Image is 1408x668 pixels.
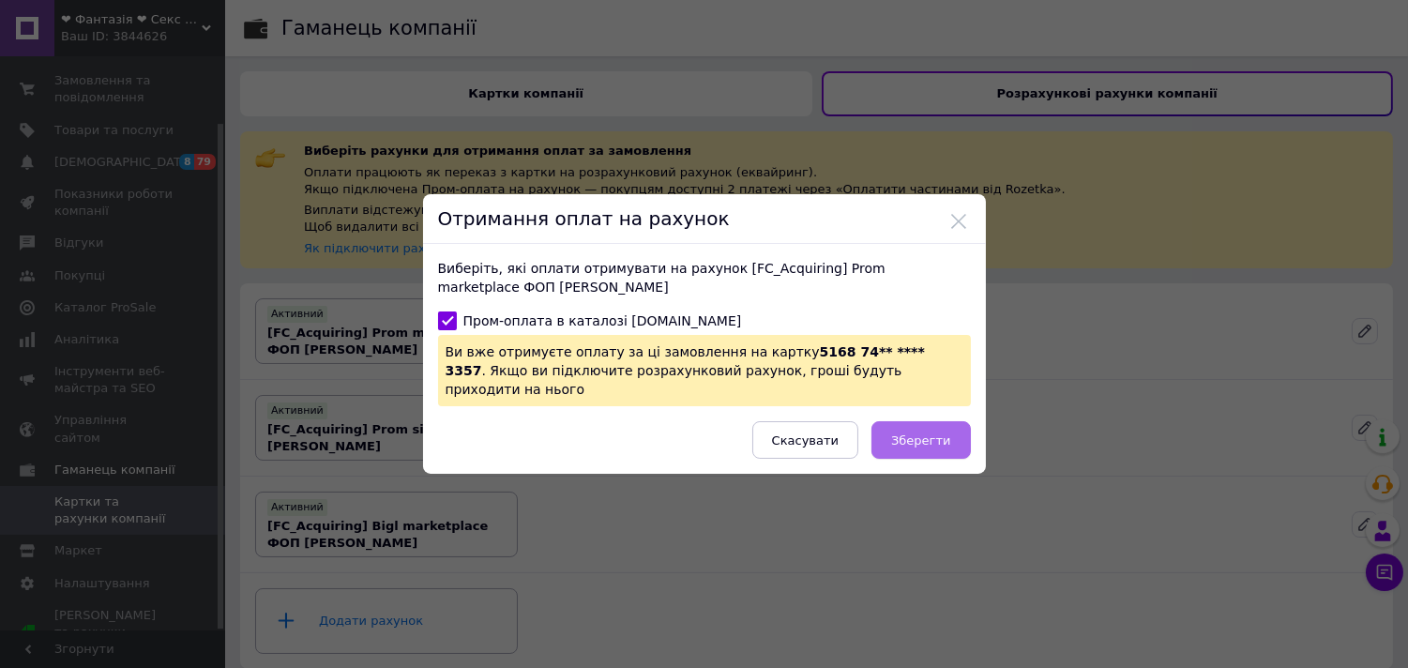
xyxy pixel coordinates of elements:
button: Скасувати [752,421,858,459]
span: Скасувати [772,433,839,448]
label: Пром-оплата в каталозі [DOMAIN_NAME] [438,311,742,330]
span: Отримання оплат на рахунок [438,207,730,230]
span: Зберегти [891,433,950,448]
button: Зберегти [871,421,970,459]
p: Виберіть, які оплати отримувати на рахунок [FC_Acquiring] Prom marketplace ФОП [PERSON_NAME] [438,259,971,296]
p: Ви вже отримуєте оплату за ці замовлення на картку . Якщо ви підключите розрахунковий рахунок, гр... [438,335,971,406]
